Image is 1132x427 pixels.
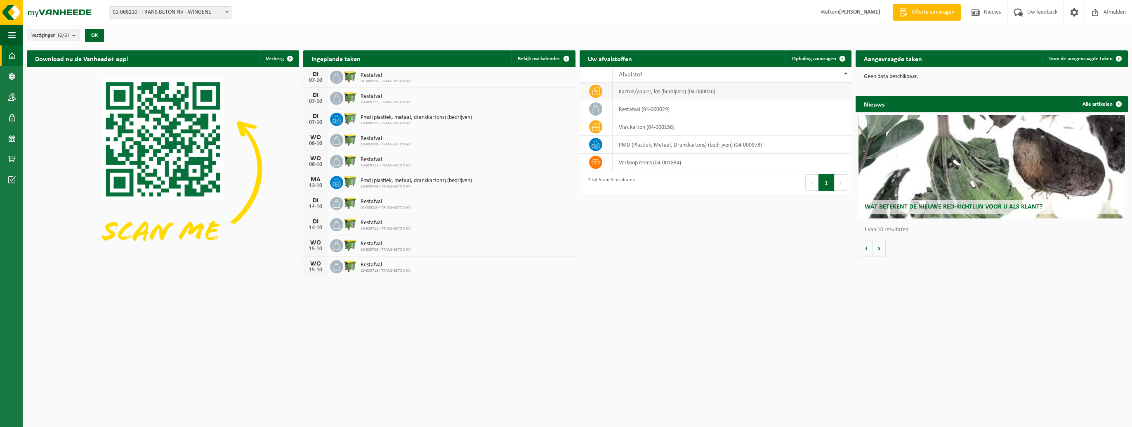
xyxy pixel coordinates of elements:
[307,225,324,231] div: 14-10
[343,111,357,126] img: WB-0660-HPE-GN-50
[109,6,231,19] span: 01-068210 - TRANS-BETON NV - WINGENE
[361,114,472,121] span: Pmd (plastiek, metaal, drankkartons) (bedrijven)
[58,33,69,38] count: (6/6)
[361,247,411,252] span: 10-809709 - TRANS-BETON NV
[856,96,893,112] h2: Nieuws
[361,79,411,84] span: 01-068210 - TRANS-BETON NV
[343,90,357,104] img: WB-1100-HPE-GN-50
[361,226,411,231] span: 10-809711 - TRANS-BETON NV
[873,240,886,256] button: Volgende
[835,174,847,191] button: Next
[85,29,104,42] button: OK
[307,92,324,99] div: DI
[1076,96,1127,112] a: Alle artikelen
[518,56,560,62] span: Bekijk uw kalender
[343,69,357,83] img: WB-1100-HPE-GN-50
[785,50,851,67] a: Ophaling aanvragen
[361,100,411,105] span: 10-809711 - TRANS-BETON NV
[307,120,324,126] div: 07-10
[361,163,411,168] span: 10-809712 - TRANS-BETON NV
[361,262,411,268] span: Restafval
[1049,56,1113,62] span: Toon de aangevraagde taken
[303,50,369,66] h2: Ingeplande taken
[839,9,880,15] strong: [PERSON_NAME]
[266,56,284,62] span: Verberg
[259,50,298,67] button: Verberg
[307,218,324,225] div: DI
[361,157,411,163] span: Restafval
[613,100,851,118] td: restafval (04-000029)
[307,261,324,267] div: WO
[307,204,324,210] div: 14-10
[27,67,299,271] img: Download de VHEPlus App
[864,74,1120,80] p: Geen data beschikbaar.
[361,220,411,226] span: Restafval
[613,83,851,100] td: karton/papier, los (bedrijven) (04-000026)
[361,142,411,147] span: 10-809709 - TRANS-BETON NV
[307,71,324,78] div: DI
[307,155,324,162] div: WO
[307,183,324,189] div: 13-10
[307,78,324,83] div: 07-10
[27,29,80,41] button: Vestigingen(6/6)
[361,72,411,79] span: Restafval
[361,93,411,100] span: Restafval
[307,141,324,147] div: 08-10
[860,240,873,256] button: Vorige
[865,204,1042,210] span: Wat betekent de nieuwe RED-richtlijn voor u als klant?
[343,133,357,147] img: WB-1100-HPE-GN-50
[511,50,575,67] a: Bekijk uw kalender
[307,267,324,273] div: 15-10
[307,176,324,183] div: MA
[307,134,324,141] div: WO
[109,7,231,18] span: 01-068210 - TRANS-BETON NV - WINGENE
[361,268,411,273] span: 10-809712 - TRANS-BETON NV
[864,227,1124,233] p: 1 van 10 resultaten
[856,50,930,66] h2: Aangevraagde taken
[619,71,642,78] span: Afvalstof
[343,154,357,168] img: WB-1100-HPE-GN-50
[343,238,357,252] img: WB-1100-HPE-GN-50
[613,118,851,136] td: vlak karton (04-000158)
[1042,50,1127,67] a: Toon de aangevraagde taken
[307,113,324,120] div: DI
[361,121,472,126] span: 10-809711 - TRANS-BETON NV
[792,56,836,62] span: Ophaling aanvragen
[613,154,851,171] td: verkoop items (04-001834)
[361,178,472,184] span: Pmd (plastiek, metaal, drankkartons) (bedrijven)
[307,197,324,204] div: DI
[858,115,1125,218] a: Wat betekent de nieuwe RED-richtlijn voor u als klant?
[361,241,411,247] span: Restafval
[818,174,835,191] button: 1
[613,136,851,154] td: PMD (Plastiek, Metaal, Drankkartons) (bedrijven) (04-000978)
[31,29,69,42] span: Vestigingen
[361,205,411,210] span: 01-068210 - TRANS-BETON NV
[343,217,357,231] img: WB-1100-HPE-GN-50
[343,259,357,273] img: WB-1100-HPE-GN-50
[361,184,472,189] span: 10-809709 - TRANS-BETON NV
[307,240,324,246] div: WO
[580,50,640,66] h2: Uw afvalstoffen
[307,162,324,168] div: 08-10
[343,196,357,210] img: WB-1100-HPE-GN-50
[361,135,411,142] span: Restafval
[307,99,324,104] div: 07-10
[343,175,357,189] img: WB-0660-HPE-GN-50
[584,173,635,192] div: 1 tot 5 van 5 resultaten
[805,174,818,191] button: Previous
[893,4,961,21] a: Offerte aanvragen
[361,199,411,205] span: Restafval
[307,246,324,252] div: 15-10
[27,50,137,66] h2: Download nu de Vanheede+ app!
[910,8,957,17] span: Offerte aanvragen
